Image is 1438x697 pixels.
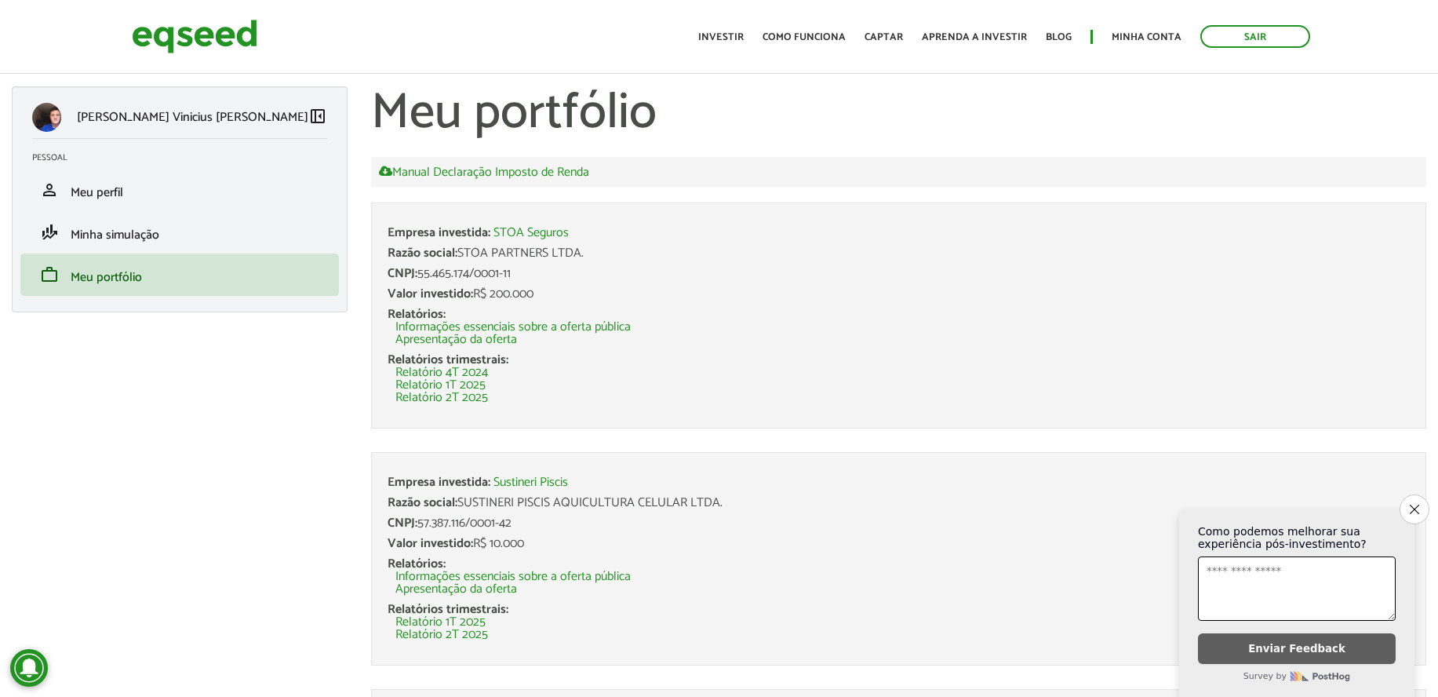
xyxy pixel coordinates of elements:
span: Valor investido: [388,283,473,305]
span: left_panel_close [308,107,327,126]
img: EqSeed [132,16,257,57]
a: Colapsar menu [308,107,327,129]
div: STOA PARTNERS LTDA. [388,247,1410,260]
a: Minha conta [1112,32,1181,42]
p: [PERSON_NAME] Vinicius [PERSON_NAME] [77,110,308,125]
div: SUSTINERI PISCIS AQUICULTURA CELULAR LTDA. [388,497,1410,509]
a: Relatório 2T 2025 [395,392,488,404]
span: Empresa investida: [388,472,490,493]
a: Apresentação da oferta [395,334,517,346]
div: R$ 200.000 [388,288,1410,301]
a: Informações essenciais sobre a oferta pública [395,321,631,334]
a: Manual Declaração Imposto de Renda [379,165,589,179]
a: Como funciona [763,32,846,42]
span: Empresa investida: [388,222,490,243]
a: Aprenda a investir [922,32,1027,42]
li: Meu portfólio [20,254,339,296]
h2: Pessoal [32,153,339,162]
a: Sair [1200,25,1310,48]
a: Sustineri Piscis [493,476,568,489]
span: Razão social: [388,492,457,513]
span: CNPJ: [388,513,417,534]
span: Valor investido: [388,533,473,554]
span: Relatórios trimestrais: [388,349,508,370]
span: Razão social: [388,243,457,264]
div: R$ 10.000 [388,538,1410,550]
a: personMeu perfil [32,181,327,199]
span: CNPJ: [388,263,417,284]
a: Apresentação da oferta [395,583,517,596]
a: Relatório 4T 2024 [395,367,488,379]
span: Meu perfil [71,182,123,203]
a: Informações essenciais sobre a oferta pública [395,571,631,583]
span: Meu portfólio [71,267,142,288]
a: Captar [865,32,903,42]
span: finance_mode [40,223,59,242]
a: Investir [698,32,744,42]
div: 55.465.174/0001-11 [388,268,1410,280]
span: Relatórios trimestrais: [388,599,508,620]
span: work [40,265,59,284]
h1: Meu portfólio [371,86,1426,141]
a: Relatório 1T 2025 [395,379,486,392]
a: STOA Seguros [493,227,569,239]
span: Relatórios: [388,553,446,575]
a: Relatório 2T 2025 [395,629,488,641]
div: 57.387.116/0001-42 [388,517,1410,530]
li: Minha simulação [20,211,339,254]
a: workMeu portfólio [32,265,327,284]
a: Relatório 1T 2025 [395,616,486,629]
a: Blog [1046,32,1072,42]
span: Minha simulação [71,224,159,246]
li: Meu perfil [20,169,339,211]
span: Relatórios: [388,304,446,325]
a: finance_modeMinha simulação [32,223,327,242]
span: person [40,181,59,199]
